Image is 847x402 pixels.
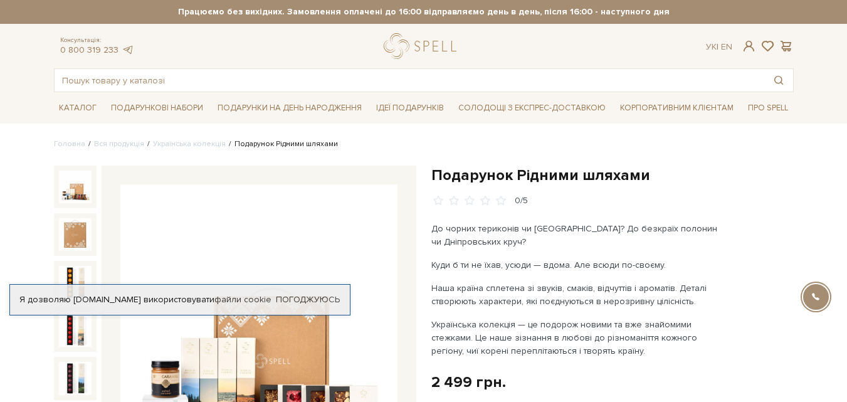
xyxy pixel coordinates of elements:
span: Консультація: [60,36,134,45]
a: файли cookie [214,294,271,305]
div: 2 499 грн. [431,373,506,392]
p: Наша країна сплетена зі звуків, смаків, відчуттів і ароматів. Деталі створюють характери, які поє... [431,282,725,308]
a: 0 800 319 233 [60,45,118,55]
p: Українська колекція — це подорож новими та вже знайомими стежками. Це наше зізнання в любові до р... [431,318,725,357]
a: Подарунки на День народження [213,98,367,118]
img: Подарунок Рідними шляхами [59,266,92,299]
a: Про Spell [743,98,793,118]
img: Подарунок Рідними шляхами [59,362,92,394]
img: Подарунок Рідними шляхами [59,314,92,347]
a: Корпоративним клієнтам [615,98,739,118]
a: Подарункові набори [106,98,208,118]
img: Подарунок Рідними шляхами [59,218,92,251]
h1: Подарунок Рідними шляхами [431,166,794,185]
a: Солодощі з експрес-доставкою [453,97,611,119]
div: Ук [706,41,732,53]
strong: Працюємо без вихідних. Замовлення оплачені до 16:00 відправляємо день в день, після 16:00 - насту... [54,6,794,18]
a: Українська колекція [153,139,226,149]
a: Погоджуюсь [276,294,340,305]
a: logo [384,33,462,59]
a: En [721,41,732,52]
a: Головна [54,139,85,149]
div: Я дозволяю [DOMAIN_NAME] використовувати [10,294,350,305]
button: Пошук товару у каталозі [764,69,793,92]
input: Пошук товару у каталозі [55,69,764,92]
div: 0/5 [515,195,528,207]
a: Вся продукція [94,139,144,149]
p: До чорних териконів чи [GEOGRAPHIC_DATA]? До безкраїх полонин чи Дніпровських круч? [431,222,725,248]
li: Подарунок Рідними шляхами [226,139,338,150]
img: Подарунок Рідними шляхами [59,171,92,203]
a: Ідеї подарунків [371,98,449,118]
a: telegram [122,45,134,55]
a: Каталог [54,98,102,118]
p: Куди б ти не їхав, усюди — вдома. Але всюди по-своєму. [431,258,725,272]
span: | [717,41,718,52]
